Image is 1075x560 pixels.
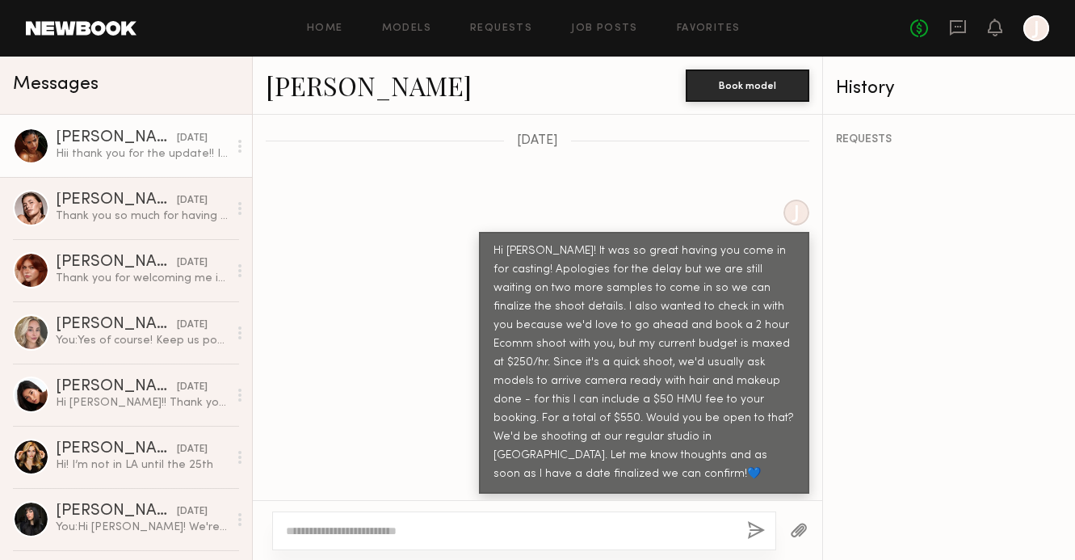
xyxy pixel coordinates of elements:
div: History [836,79,1062,98]
div: Hi [PERSON_NAME]!! Thank you so much for thinking of me!! I’m currently only able to fly out for ... [56,395,228,411]
div: [DATE] [177,442,208,457]
div: [PERSON_NAME] [56,379,177,395]
a: Book model [686,78,809,91]
div: You: Hi [PERSON_NAME]! We're reaching out from the [PERSON_NAME] Jeans wholesale department ([URL... [56,520,228,535]
span: [DATE] [517,134,558,148]
div: Hi! I’m not in LA until the 25th [56,457,228,473]
div: [DATE] [177,193,208,208]
a: J [1023,15,1049,41]
div: Hi [PERSON_NAME]! It was so great having you come in for casting! Apologies for the delay but we ... [493,242,795,483]
a: Favorites [677,23,741,34]
div: [DATE] [177,504,208,520]
a: Home [307,23,343,34]
a: [PERSON_NAME] [266,68,472,103]
div: [PERSON_NAME] [56,130,177,146]
a: Job Posts [571,23,638,34]
div: [PERSON_NAME] [56,255,177,271]
div: [PERSON_NAME] [56,503,177,520]
div: [PERSON_NAME] [56,192,177,208]
div: REQUESTS [836,134,1062,145]
div: [PERSON_NAME] [56,441,177,457]
div: [DATE] [177,380,208,395]
div: [DATE] [177,255,208,271]
div: [DATE] [177,318,208,333]
div: You: Yes of course! Keep us posted🤗 [56,333,228,348]
span: Messages [13,75,99,94]
div: [DATE] [177,131,208,146]
a: Requests [470,23,532,34]
button: Book model [686,69,809,102]
div: Thank you so much for having me! Always the best time with [PERSON_NAME] 🤠 [56,208,228,224]
div: Hii thank you for the update!! Is there anyway we can do $600? [56,146,228,162]
a: Models [382,23,431,34]
div: [PERSON_NAME] [56,317,177,333]
div: Thank you for welcoming me in [DATE]! I hope to hear from you soon 💞 [56,271,228,286]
